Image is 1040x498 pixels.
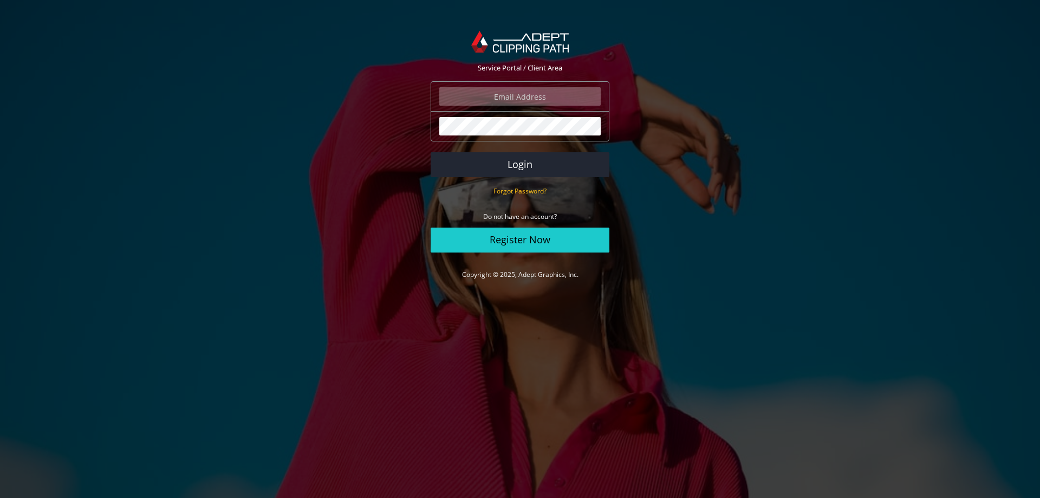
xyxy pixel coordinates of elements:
[431,152,609,177] button: Login
[431,228,609,253] a: Register Now
[462,270,578,279] a: Copyright © 2025, Adept Graphics, Inc.
[439,87,601,106] input: Email Address
[471,31,568,53] img: Adept Graphics
[493,186,547,196] a: Forgot Password?
[478,63,562,73] span: Service Portal / Client Area
[483,212,557,221] small: Do not have an account?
